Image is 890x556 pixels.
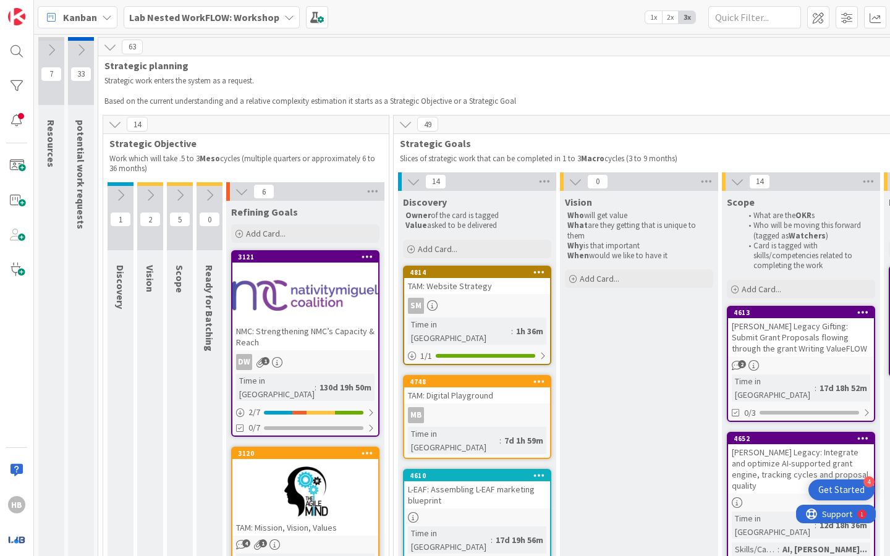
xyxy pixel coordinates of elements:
[259,539,267,547] span: 1
[742,211,873,221] li: What are the s
[408,407,424,423] div: MB
[404,298,550,314] div: SM
[567,211,711,221] p: will get value
[511,324,513,338] span: :
[8,531,25,548] img: avatar
[405,210,431,221] strong: Owner
[708,6,801,28] input: Quick Filter...
[734,434,874,443] div: 4652
[732,374,815,402] div: Time in [GEOGRAPHIC_DATA]
[728,318,874,356] div: [PERSON_NAME] Legacy Gifting: Submit Grant Proposals flowing through the grant Writing ValueFLOW
[728,307,874,356] div: 4613[PERSON_NAME] Legacy Gifting: Submit Grant Proposals flowing through the grant Writing ValueFLOW
[727,196,755,208] span: Scope
[75,120,87,229] span: potential work requests
[109,137,373,150] span: Strategic Objective
[567,250,589,261] strong: When
[408,318,511,345] div: Time in [GEOGRAPHIC_DATA]
[408,298,424,314] div: SM
[417,117,438,132] span: 49
[645,11,662,23] span: 1x
[261,357,269,365] span: 1
[408,427,499,454] div: Time in [GEOGRAPHIC_DATA]
[174,265,186,293] span: Scope
[749,174,770,189] span: 14
[8,8,25,25] img: Visit kanbanzone.com
[420,350,432,363] span: 1 / 1
[405,211,549,221] p: of the card is tagged
[26,2,56,17] span: Support
[200,153,220,164] strong: Meso
[816,518,870,532] div: 12d 18h 36m
[404,348,550,364] div: 1/1
[129,11,279,23] b: Lab Nested WorkFLOW: Workshop
[238,449,378,458] div: 3120
[795,210,812,221] strong: OKR
[565,196,592,208] span: Vision
[728,444,874,494] div: [PERSON_NAME] Legacy: Integrate and optimize AI-supported grant engine, tracking cycles and propo...
[499,434,501,447] span: :
[404,470,550,481] div: 4610
[403,196,447,208] span: Discovery
[567,210,584,221] strong: Who
[63,10,97,25] span: Kanban
[110,212,131,227] span: 1
[122,40,143,54] span: 63
[815,381,816,395] span: :
[734,308,874,317] div: 4613
[418,243,457,255] span: Add Card...
[410,377,550,386] div: 4748
[404,278,550,294] div: TAM: Website Strategy
[732,542,778,556] div: Skills/Capabilities
[662,11,679,23] span: 2x
[513,324,546,338] div: 1h 36m
[404,376,550,387] div: 4748
[816,381,870,395] div: 17d 18h 52m
[493,533,546,547] div: 17d 19h 56m
[679,11,695,23] span: 3x
[8,496,25,513] div: HB
[789,230,826,241] strong: Watchers
[728,433,874,444] div: 4652
[232,520,378,536] div: TAM: Mission, Vision, Values
[742,284,781,295] span: Add Card...
[404,267,550,294] div: 4814TAM: Website Strategy
[403,375,551,459] a: 4748TAM: Digital PlaygroundMBTime in [GEOGRAPHIC_DATA]:7d 1h 59m
[728,307,874,318] div: 4613
[232,448,378,536] div: 3120TAM: Mission, Vision, Values
[410,471,550,480] div: 4610
[567,240,583,251] strong: Why
[246,228,286,239] span: Add Card...
[70,67,91,82] span: 33
[404,267,550,278] div: 4814
[232,251,378,263] div: 3121
[236,374,315,401] div: Time in [GEOGRAPHIC_DATA]
[144,265,156,292] span: Vision
[738,360,746,368] span: 2
[232,405,378,420] div: 2/7
[232,323,378,350] div: NMC: Strengthening NMC’s Capacity & Reach
[404,481,550,508] div: L-EAF: Assembling L-EAF marketing blueprint
[64,5,67,15] div: 1
[232,354,378,370] div: DW
[779,542,870,556] div: AI, [PERSON_NAME]...
[587,174,608,189] span: 0
[169,212,190,227] span: 5
[744,406,756,419] span: 0/3
[236,354,252,370] div: DW
[778,542,779,556] span: :
[491,533,493,547] span: :
[581,153,604,164] strong: Macro
[232,448,378,459] div: 3120
[109,154,383,174] p: Work which will take .5 to 3 cycles (multiple quarters or approximately 6 to 36 months)
[732,512,815,539] div: Time in [GEOGRAPHIC_DATA]
[253,184,274,199] span: 6
[742,241,873,271] li: Card is tagged with skills/competencies related to completing the work
[815,518,816,532] span: :
[405,220,427,230] strong: Value
[567,241,711,251] p: is that important
[405,221,549,230] p: asked to be delivered
[199,212,220,227] span: 0
[567,221,711,241] p: are they getting that is unique to them
[127,117,148,132] span: 14
[818,484,865,496] div: Get Started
